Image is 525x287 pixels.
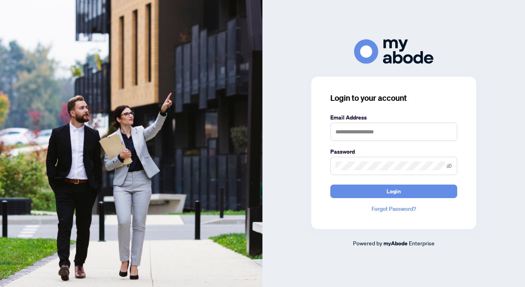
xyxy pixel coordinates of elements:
img: ma-logo [354,39,433,64]
h3: Login to your account [330,92,457,104]
a: myAbode [383,239,408,248]
label: Password [330,147,457,156]
span: eye-invisible [446,163,452,169]
button: Login [330,185,457,198]
span: Powered by [353,239,382,247]
span: Login [387,185,401,198]
a: Forgot Password? [330,204,457,213]
span: Enterprise [409,239,435,247]
label: Email Address [330,113,457,122]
